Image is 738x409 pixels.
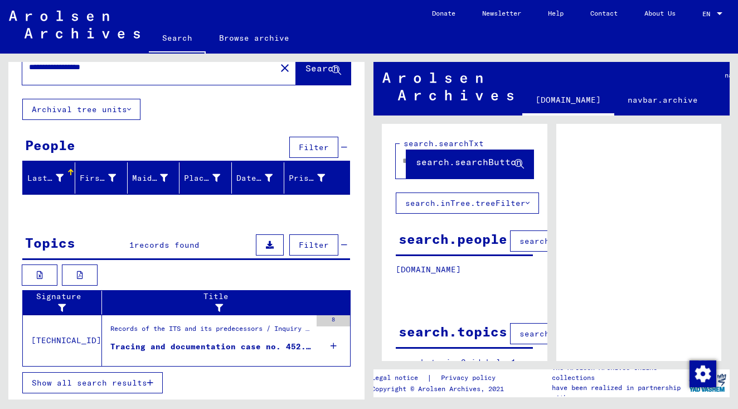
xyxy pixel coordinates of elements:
mat-header-cell: Place of Birth [179,162,232,194]
button: Search [296,50,351,85]
span: records found [134,240,200,250]
button: Filter [289,137,338,158]
button: Clear [274,56,296,79]
mat-header-cell: Maiden Name [128,162,180,194]
span: Search [305,62,339,74]
div: Signature [27,291,93,314]
mat-header-cell: First Name [75,162,128,194]
div: Date of Birth [236,169,287,187]
div: Tracing and documentation case no. 452.543 for [PERSON_NAME] born [DEMOGRAPHIC_DATA] [110,341,311,353]
div: | [371,372,509,384]
a: Privacy policy [432,372,509,384]
img: Arolsen_neg.svg [9,11,140,39]
div: Title [106,291,328,314]
button: Filter [289,234,338,256]
div: Prisoner # [289,172,325,184]
div: 8 [317,315,350,326]
button: search.inTree.treeFilter [396,193,539,214]
button: Archival tree units [22,99,140,120]
div: Place of Birth [184,169,234,187]
mat-header-cell: Prisoner # [284,162,349,194]
p: have been realized in partnership with [552,383,685,403]
div: Last Name [27,172,64,184]
div: Topics [25,233,75,253]
div: Title [106,291,339,314]
a: Legal notice [371,372,427,384]
mat-header-cell: Last Name [23,162,75,194]
span: search.columnFilter.filter [519,236,649,246]
span: search.columnFilter.filter [519,329,649,339]
span: EN [702,10,715,18]
div: search.people [399,229,507,249]
mat-header-cell: Date of Birth [232,162,284,194]
p: [DOMAIN_NAME] [396,264,533,276]
img: yv_logo.png [687,369,729,397]
div: People [25,135,75,155]
p: search.topicsGrid.help-1 search.topicsGrid.help-2 search.topicsGrid.manually. [396,357,533,392]
button: search.columnFilter.filter [510,323,659,344]
button: Show all search results [22,372,163,393]
div: Signature [27,291,104,314]
mat-label: search.searchTxt [404,138,484,148]
img: Change consent [690,360,716,387]
span: 1 [129,240,134,250]
div: Prisoner # [289,169,339,187]
td: [TECHNICAL_ID] [23,315,102,366]
span: Show all search results [32,378,147,388]
mat-icon: close [278,61,292,75]
span: Filter [299,240,329,250]
div: search.topics [399,321,507,341]
span: search.searchButton [416,156,522,167]
div: Last Name [27,169,77,187]
div: First Name [80,172,116,184]
button: search.searchButton [406,144,533,179]
div: Records of the ITS and its predecessors / Inquiry processing / ITS case files as of 1947 / Reposi... [110,324,311,339]
img: Arolsen_neg.svg [382,73,513,100]
a: navbar.archive [614,86,711,113]
a: [DOMAIN_NAME] [522,86,614,116]
button: search.columnFilter.filter [510,230,659,252]
div: Maiden Name [132,172,168,184]
div: Place of Birth [184,172,220,184]
div: First Name [80,169,130,187]
a: Search [149,25,206,54]
a: Browse archive [206,25,303,51]
div: Date of Birth [236,172,273,184]
div: Maiden Name [132,169,182,187]
p: Copyright © Arolsen Archives, 2021 [371,384,509,394]
p: The Arolsen Archives online collections [552,363,685,383]
span: Filter [299,142,329,152]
